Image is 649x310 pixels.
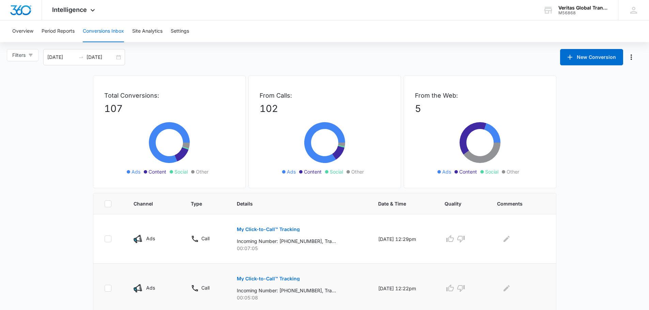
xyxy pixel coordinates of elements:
[485,168,498,175] span: Social
[134,200,165,207] span: Channel
[378,200,418,207] span: Date & Time
[445,200,471,207] span: Quality
[237,221,300,238] button: My Click-to-Call™ Tracking
[560,49,623,65] button: New Conversion
[174,168,188,175] span: Social
[237,245,362,252] p: 00:07:05
[415,91,545,100] p: From the Web:
[47,53,76,61] input: Start date
[78,54,84,60] span: swap-right
[104,101,234,116] p: 107
[237,276,300,281] p: My Click-to-Call™ Tracking
[12,20,33,42] button: Overview
[558,11,608,15] div: account id
[237,227,300,232] p: My Click-to-Call™ Tracking
[52,6,87,13] span: Intelligence
[237,200,352,207] span: Details
[42,20,75,42] button: Period Reports
[260,101,390,116] p: 102
[146,284,155,291] p: Ads
[132,168,140,175] span: Ads
[83,20,124,42] button: Conversions Inbox
[370,214,436,264] td: [DATE] 12:29pm
[626,52,637,63] button: Manage Numbers
[415,101,545,116] p: 5
[260,91,390,100] p: From Calls:
[351,168,364,175] span: Other
[287,168,296,175] span: Ads
[171,20,189,42] button: Settings
[87,53,115,61] input: End date
[237,287,336,294] p: Incoming Number: [PHONE_NUMBER], Tracking Number: [PHONE_NUMBER], Ring To: [PHONE_NUMBER], Caller...
[196,168,208,175] span: Other
[149,168,166,175] span: Content
[330,168,343,175] span: Social
[12,51,26,59] span: Filters
[237,271,300,287] button: My Click-to-Call™ Tracking
[304,168,322,175] span: Content
[442,168,451,175] span: Ads
[78,54,84,60] span: to
[558,5,608,11] div: account name
[501,233,512,244] button: Edit Comments
[132,20,163,42] button: Site Analytics
[507,168,519,175] span: Other
[146,235,155,242] p: Ads
[237,294,362,301] p: 00:05:08
[237,238,336,245] p: Incoming Number: [PHONE_NUMBER], Tracking Number: [PHONE_NUMBER], Ring To: [PHONE_NUMBER], Caller...
[191,200,211,207] span: Type
[201,235,210,242] p: Call
[501,283,512,294] button: Edit Comments
[459,168,477,175] span: Content
[201,284,210,291] p: Call
[7,49,38,61] button: Filters
[104,91,234,100] p: Total Conversions:
[497,200,535,207] span: Comments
